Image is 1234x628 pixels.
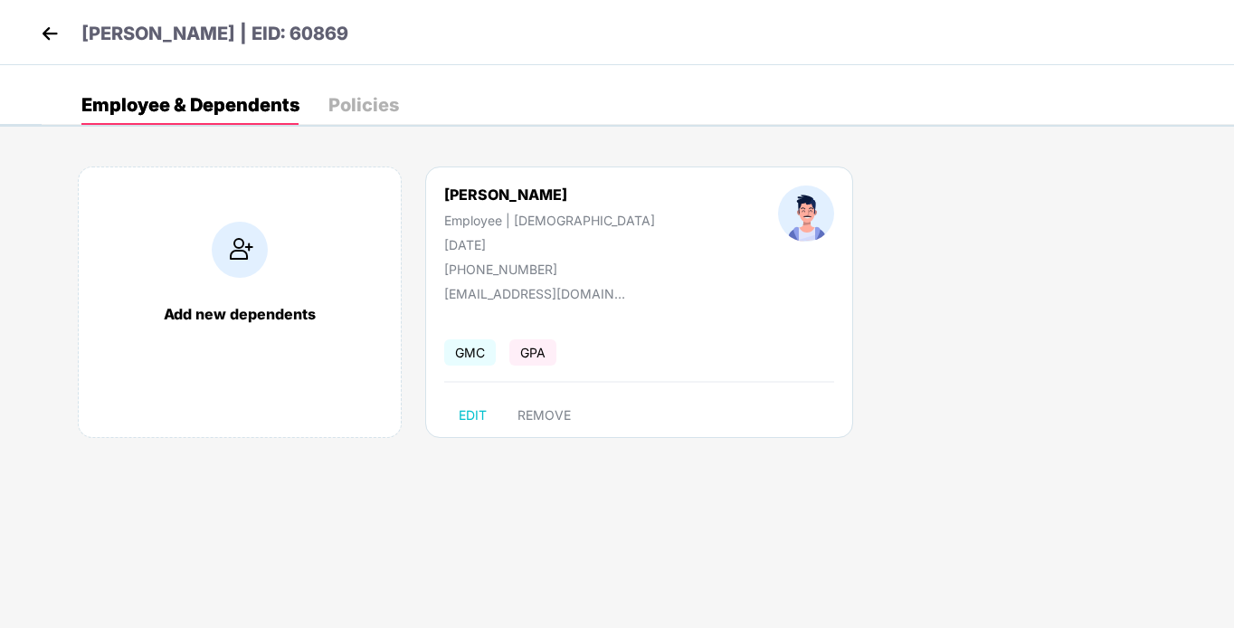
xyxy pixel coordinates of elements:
[517,408,571,423] span: REMOVE
[444,401,501,430] button: EDIT
[444,286,625,301] div: [EMAIL_ADDRESS][DOMAIN_NAME]
[444,262,655,277] div: [PHONE_NUMBER]
[97,305,383,323] div: Add new dependents
[503,401,585,430] button: REMOVE
[81,96,299,114] div: Employee & Dependents
[444,237,655,252] div: [DATE]
[212,222,268,278] img: addIcon
[444,186,655,204] div: [PERSON_NAME]
[509,339,556,366] span: GPA
[459,408,487,423] span: EDIT
[81,20,348,48] p: [PERSON_NAME] | EID: 60869
[778,186,834,242] img: profileImage
[444,339,496,366] span: GMC
[36,20,63,47] img: back
[328,96,399,114] div: Policies
[444,213,655,228] div: Employee | [DEMOGRAPHIC_DATA]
